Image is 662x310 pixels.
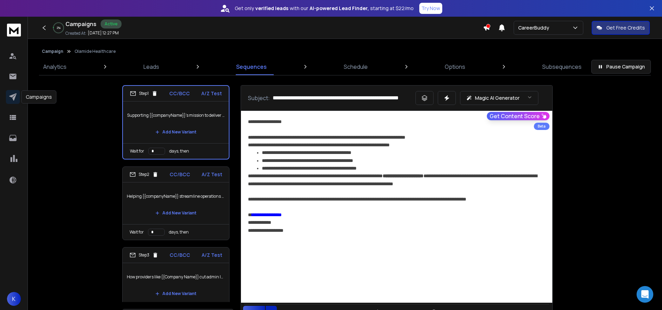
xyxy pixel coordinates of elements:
p: CC/BCC [170,252,190,259]
p: Subsequences [542,63,582,71]
p: Magic AI Generator [475,95,520,101]
a: Subsequences [538,58,586,75]
a: Analytics [39,58,71,75]
p: How providers like {{Company Name}} cut admin load & boosted patient care [127,267,225,287]
p: Olamide Healthcare [75,49,116,54]
p: CC/BCC [169,90,190,97]
a: Schedule [340,58,372,75]
p: Created At: [65,31,86,36]
p: Supporting {{companyName}}’s mission to deliver quality care [127,106,225,125]
button: Add New Variant [150,125,202,139]
p: Leads [143,63,159,71]
p: Get only with our starting at $22/mo [235,5,414,12]
button: Get Content Score [487,112,550,120]
p: Options [445,63,465,71]
li: Step3CC/BCCA/Z TestHow providers like {{Company Name}} cut admin load & boosted patient careAdd N... [122,247,229,305]
button: Pause Campaign [591,60,651,74]
p: Get Free Credits [606,24,645,31]
button: Magic AI Generator [460,91,538,105]
button: Add New Variant [150,287,202,301]
p: Helping {{companyName}} streamline operations & patient care [127,187,225,206]
p: A/Z Test [202,171,222,178]
div: Campaigns [21,90,56,104]
div: Step 2 [130,171,158,178]
strong: verified leads [255,5,288,12]
li: Step1CC/BCCA/Z TestSupporting {{companyName}}’s mission to deliver quality careAdd New VariantWai... [122,85,229,160]
a: Options [441,58,469,75]
p: CC/BCC [170,171,190,178]
button: K [7,292,21,306]
h1: Campaigns [65,20,96,28]
p: days, then [169,229,189,235]
p: days, then [169,148,189,154]
button: Campaign [42,49,63,54]
p: Wait for [130,148,144,154]
div: Beta [534,123,550,130]
p: Subject: [248,94,270,102]
p: Wait for [130,229,144,235]
strong: AI-powered Lead Finder, [310,5,369,12]
p: A/Z Test [201,90,222,97]
a: Sequences [232,58,271,75]
p: Analytics [43,63,67,71]
div: Open Intercom Messenger [637,286,653,303]
p: A/Z Test [202,252,222,259]
div: Step 3 [130,252,158,258]
p: [DATE] 12:27 PM [88,30,119,36]
p: Sequences [236,63,267,71]
button: Try Now [419,3,442,14]
li: Step2CC/BCCA/Z TestHelping {{companyName}} streamline operations & patient careAdd New VariantWai... [122,166,229,240]
a: Leads [139,58,163,75]
p: Schedule [344,63,368,71]
p: CareerBuddy [518,24,552,31]
button: Get Free Credits [592,21,650,35]
div: Active [101,19,122,28]
div: Step 1 [130,90,158,97]
p: Try Now [421,5,440,12]
img: logo [7,24,21,36]
button: Add New Variant [150,206,202,220]
p: 2 % [57,26,61,30]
